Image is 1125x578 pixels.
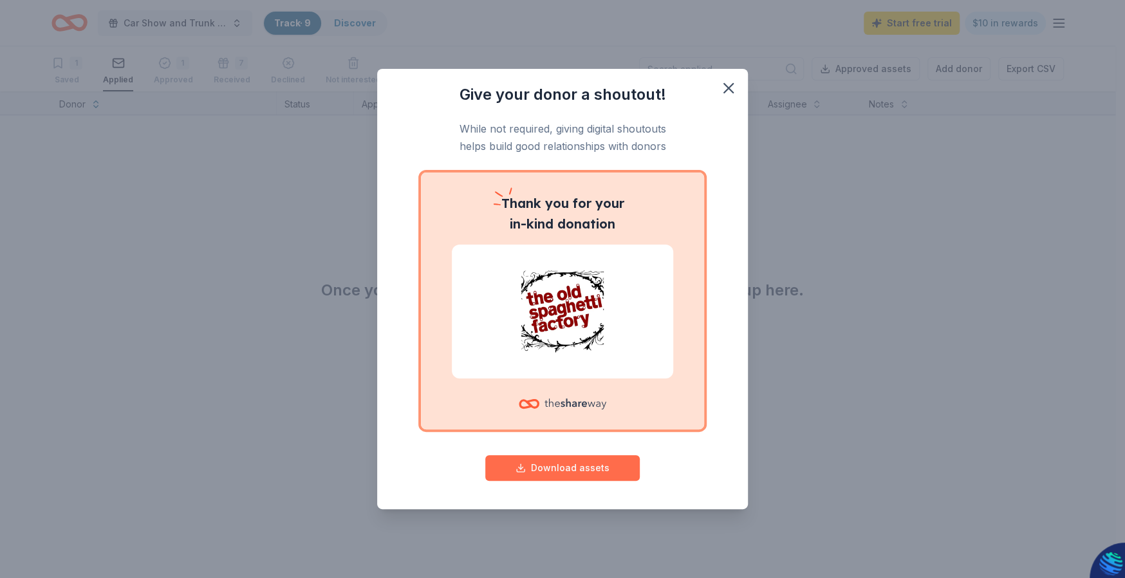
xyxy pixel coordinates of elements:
h3: Give your donor a shoutout! [403,84,722,105]
span: Thank [501,195,541,211]
img: The Old Spaghetti Factory [467,270,658,353]
button: Download assets [485,455,640,481]
p: you for your in-kind donation [452,193,673,234]
p: While not required, giving digital shoutouts helps build good relationships with donors [403,120,722,154]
